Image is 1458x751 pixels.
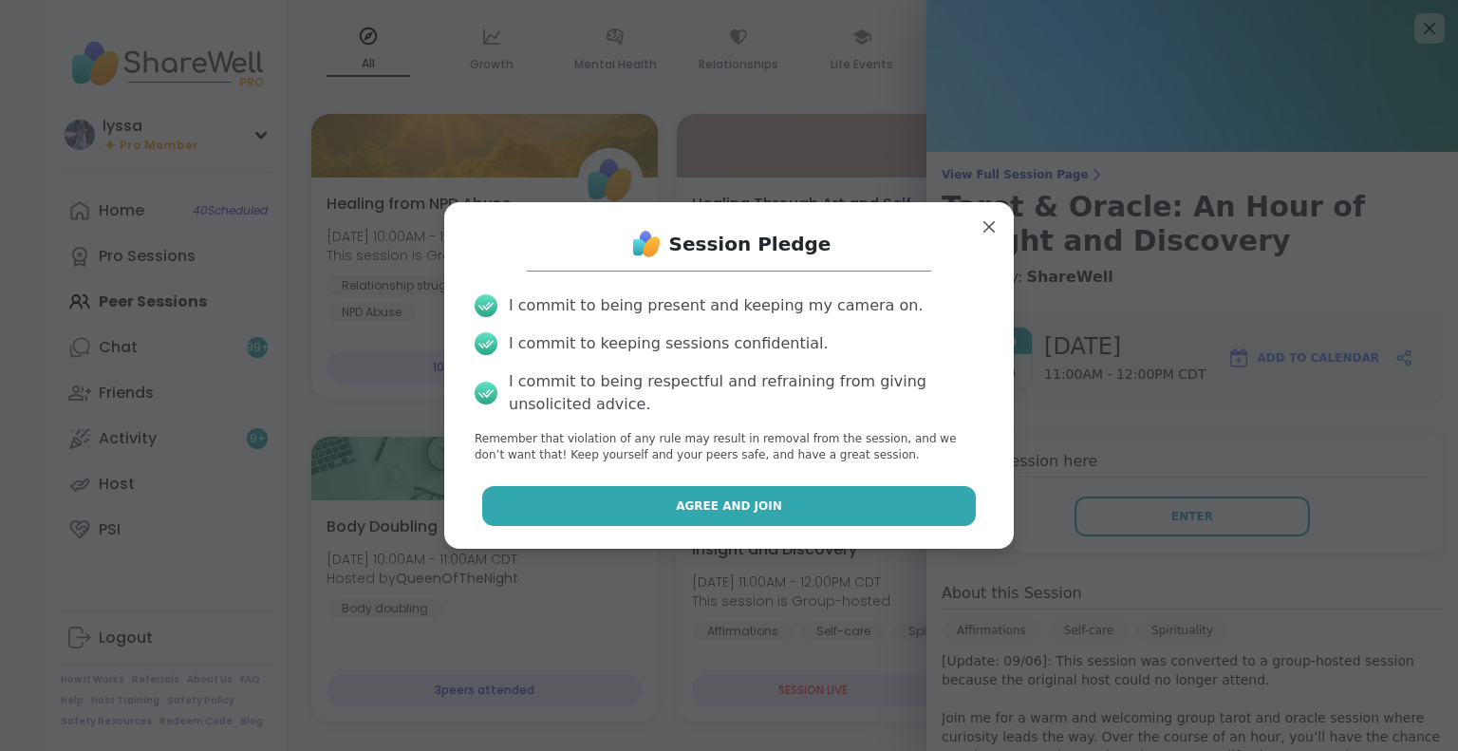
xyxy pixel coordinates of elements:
[669,231,832,257] h1: Session Pledge
[509,332,829,355] div: I commit to keeping sessions confidential.
[676,498,782,515] span: Agree and Join
[509,294,923,317] div: I commit to being present and keeping my camera on.
[482,486,977,526] button: Agree and Join
[627,225,665,263] img: ShareWell Logo
[509,370,983,416] div: I commit to being respectful and refraining from giving unsolicited advice.
[475,431,983,463] p: Remember that violation of any rule may result in removal from the session, and we don’t want tha...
